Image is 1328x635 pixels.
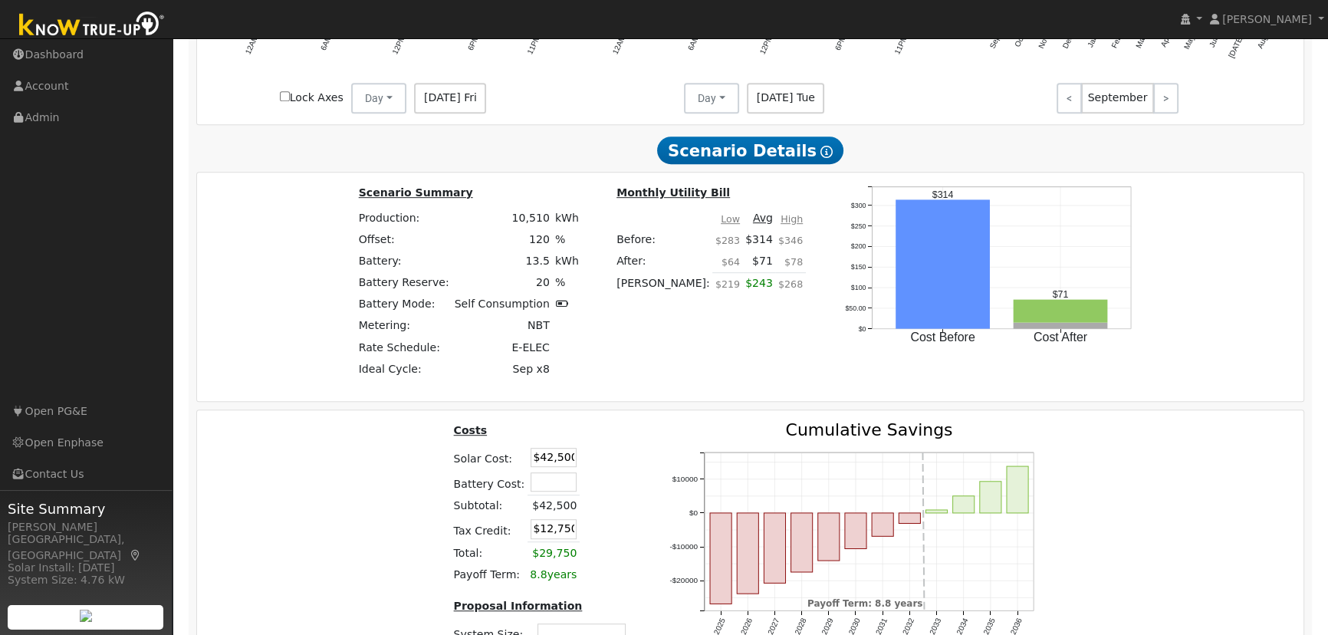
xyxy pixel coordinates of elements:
[743,272,776,303] td: $243
[616,186,730,199] u: Monthly Utility Bill
[451,470,528,495] td: Battery Cost:
[988,34,1001,50] text: Sep
[1014,323,1108,329] rect: onclick=""
[899,512,921,523] rect: onclick=""
[712,272,742,303] td: $219
[764,512,786,583] rect: onclick=""
[512,363,549,375] span: Sep x8
[12,8,173,43] img: Know True-Up
[851,284,866,291] text: $100
[530,568,547,581] span: 8.8
[672,474,699,482] text: $10000
[747,83,824,114] span: [DATE] Tue
[8,572,164,588] div: System Size: 4.76 kW
[743,250,776,272] td: $71
[896,200,990,329] rect: onclick=""
[851,242,866,250] text: $200
[280,91,290,101] input: Lock Axes
[414,83,486,114] span: [DATE] Fri
[833,34,848,51] text: 6PM
[552,250,581,271] td: kWh
[8,560,164,576] div: Solar Install: [DATE]
[1208,34,1221,48] text: Jun
[851,263,866,271] text: $150
[1153,83,1178,114] a: >
[452,229,552,250] td: 120
[356,229,452,250] td: Offset:
[1037,34,1050,50] text: Nov
[8,531,164,564] div: [GEOGRAPHIC_DATA], [GEOGRAPHIC_DATA]
[359,186,473,199] u: Scenario Summary
[669,576,698,584] text: -$20000
[451,495,528,517] td: Subtotal:
[712,250,742,272] td: $64
[528,564,580,585] td: years
[528,542,580,564] td: $29,750
[686,34,701,51] text: 6AM
[851,202,866,209] text: $300
[1013,34,1026,48] text: Oct
[243,34,259,55] text: 12AM
[1109,34,1123,50] text: Feb
[1159,33,1172,48] text: Apr
[820,146,833,158] i: Show Help
[791,512,813,571] rect: onclick=""
[280,90,344,106] label: Lock Axes
[932,189,954,200] text: $314
[1081,83,1154,114] span: September
[1060,34,1073,50] text: Dec
[356,272,452,294] td: Battery Reserve:
[1034,331,1088,344] text: Cost After
[953,495,975,512] rect: onclick=""
[781,213,803,225] u: High
[858,325,866,333] text: $0
[451,517,528,542] td: Tax Credit:
[451,542,528,564] td: Total:
[910,331,975,344] text: Cost Before
[775,250,805,272] td: $78
[845,304,866,312] text: $50.00
[452,250,552,271] td: 13.5
[1014,300,1108,323] rect: onclick=""
[1222,13,1312,25] span: [PERSON_NAME]
[926,510,948,513] rect: onclick=""
[356,294,452,315] td: Battery Mode:
[657,137,843,164] span: Scenario Details
[452,337,552,358] td: E-ELEC
[980,481,1001,512] rect: onclick=""
[356,337,452,358] td: Rate Schedule:
[451,564,528,585] td: Payoff Term:
[356,358,452,380] td: Ideal Cycle:
[356,250,452,271] td: Battery:
[712,229,742,250] td: $283
[552,272,581,294] td: %
[8,498,164,519] span: Site Summary
[684,83,739,114] button: Day
[1086,34,1099,48] text: Jan
[775,272,805,303] td: $268
[129,549,143,561] a: Map
[710,512,731,604] rect: onclick=""
[614,229,713,250] td: Before:
[391,34,407,55] text: 12PM
[452,272,552,294] td: 20
[552,229,581,250] td: %
[818,512,840,560] rect: onclick=""
[526,34,542,55] text: 11PM
[1182,34,1196,51] text: May
[737,512,758,593] rect: onclick=""
[1008,466,1029,513] rect: onclick=""
[8,519,164,535] div: [PERSON_NAME]
[452,315,552,337] td: NBT
[1057,83,1082,114] a: <
[893,34,909,55] text: 11PM
[753,212,773,224] u: Avg
[614,272,713,303] td: [PERSON_NAME]:
[1053,289,1069,300] text: $71
[614,250,713,272] td: After:
[356,207,452,229] td: Production:
[872,512,893,535] rect: onclick=""
[466,34,481,51] text: 6PM
[721,213,740,225] u: Low
[743,229,776,250] td: $314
